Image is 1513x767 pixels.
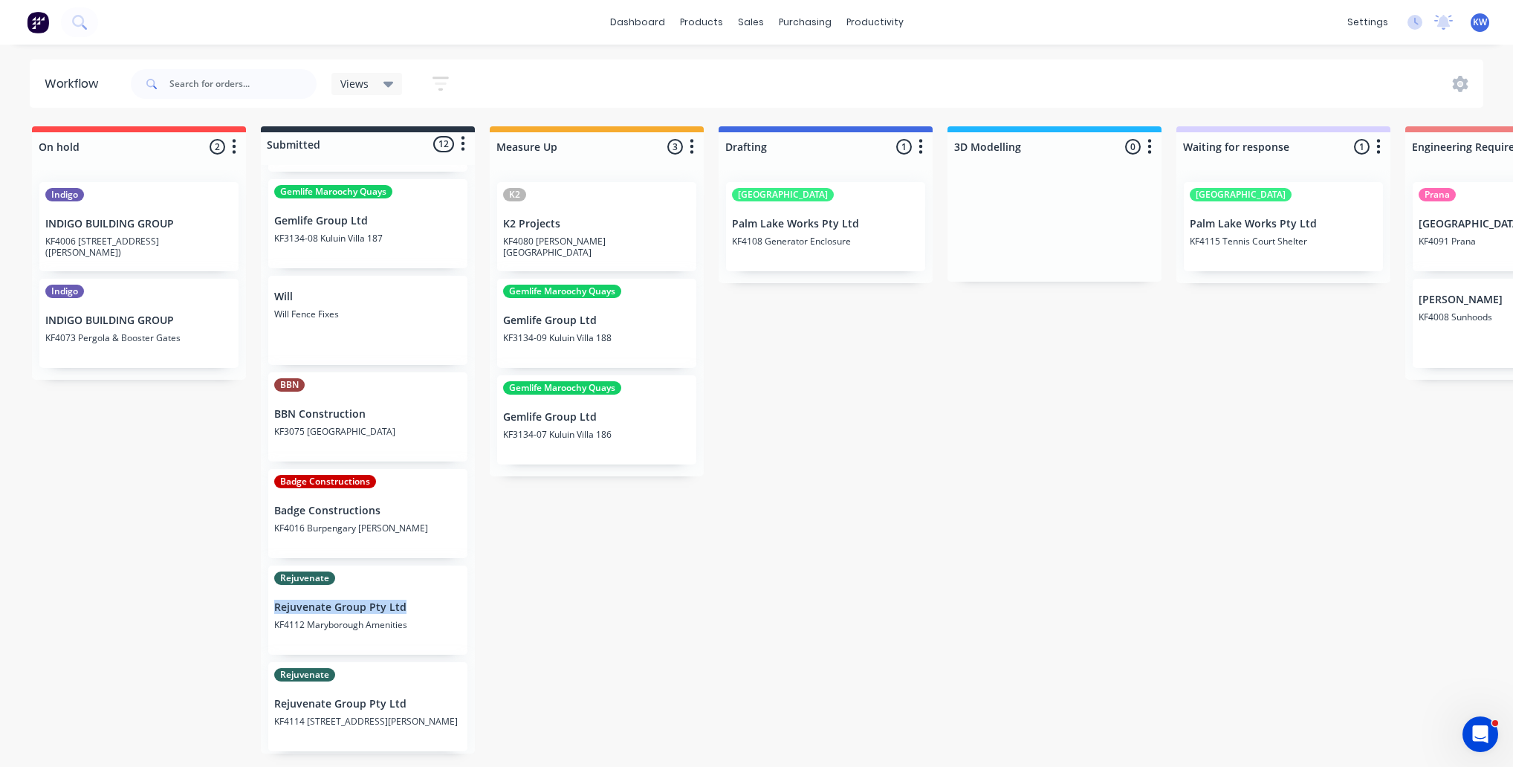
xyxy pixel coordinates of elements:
[726,182,925,271] div: [GEOGRAPHIC_DATA]Palm Lake Works Pty LtdKF4108 Generator Enclosure
[274,505,461,517] p: Badge Constructions
[27,11,49,33] img: Factory
[497,182,696,271] div: K2K2 ProjectsKF4080 [PERSON_NAME][GEOGRAPHIC_DATA]
[274,233,461,244] p: KF3134-08 Kuluin Villa 187
[268,566,467,655] div: RejuvenateRejuvenate Group Pty LtdKF4112 Maryborough Amenities
[45,75,106,93] div: Workflow
[274,522,461,534] p: KF4016 Burpengary [PERSON_NAME]
[45,218,233,230] p: INDIGO BUILDING GROUP
[503,411,690,424] p: Gemlife Group Ltd
[603,11,673,33] a: dashboard
[274,426,461,437] p: KF3075 [GEOGRAPHIC_DATA]
[274,215,461,227] p: Gemlife Group Ltd
[1190,218,1377,230] p: Palm Lake Works Pty Ltd
[1190,188,1292,201] div: [GEOGRAPHIC_DATA]
[839,11,911,33] div: productivity
[274,601,461,614] p: Rejuvenate Group Pty Ltd
[771,11,839,33] div: purchasing
[340,76,369,91] span: Views
[503,218,690,230] p: K2 Projects
[274,408,461,421] p: BBN Construction
[503,429,690,440] p: KF3134-07 Kuluin Villa 186
[732,218,919,230] p: Palm Lake Works Pty Ltd
[274,378,305,392] div: BBN
[39,279,239,368] div: IndigoINDIGO BUILDING GROUPKF4073 Pergola & Booster Gates
[1419,188,1456,201] div: Prana
[45,236,233,258] p: KF4006 [STREET_ADDRESS] ([PERSON_NAME])
[497,375,696,465] div: Gemlife Maroochy QuaysGemlife Group LtdKF3134-07 Kuluin Villa 186
[39,182,239,271] div: IndigoINDIGO BUILDING GROUPKF4006 [STREET_ADDRESS] ([PERSON_NAME])
[45,314,233,327] p: INDIGO BUILDING GROUP
[274,185,392,198] div: Gemlife Maroochy Quays
[169,69,317,99] input: Search for orders...
[274,619,461,630] p: KF4112 Maryborough Amenities
[503,332,690,343] p: KF3134-09 Kuluin Villa 188
[274,698,461,711] p: Rejuvenate Group Pty Ltd
[503,236,690,258] p: KF4080 [PERSON_NAME][GEOGRAPHIC_DATA]
[503,285,621,298] div: Gemlife Maroochy Quays
[732,236,919,247] p: KF4108 Generator Enclosure
[268,662,467,751] div: RejuvenateRejuvenate Group Pty LtdKF4114 [STREET_ADDRESS][PERSON_NAME]
[503,381,621,395] div: Gemlife Maroochy Quays
[45,332,233,343] p: KF4073 Pergola & Booster Gates
[268,179,467,268] div: Gemlife Maroochy QuaysGemlife Group LtdKF3134-08 Kuluin Villa 187
[268,276,467,365] div: WillWill Fence Fixes
[1190,236,1377,247] p: KF4115 Tennis Court Shelter
[45,285,84,298] div: Indigo
[268,469,467,558] div: Badge ConstructionsBadge ConstructionsKF4016 Burpengary [PERSON_NAME]
[503,188,526,201] div: K2
[1184,182,1383,271] div: [GEOGRAPHIC_DATA]Palm Lake Works Pty LtdKF4115 Tennis Court Shelter
[274,308,461,320] p: Will Fence Fixes
[274,668,335,682] div: Rejuvenate
[730,11,771,33] div: sales
[497,279,696,368] div: Gemlife Maroochy QuaysGemlife Group LtdKF3134-09 Kuluin Villa 188
[268,372,467,462] div: BBNBBN ConstructionKF3075 [GEOGRAPHIC_DATA]
[503,314,690,327] p: Gemlife Group Ltd
[274,572,335,585] div: Rejuvenate
[274,291,461,303] p: Will
[1473,16,1487,29] span: KW
[673,11,730,33] div: products
[1462,716,1498,752] iframe: Intercom live chat
[274,716,461,727] p: KF4114 [STREET_ADDRESS][PERSON_NAME]
[45,188,84,201] div: Indigo
[1340,11,1396,33] div: settings
[274,475,376,488] div: Badge Constructions
[732,188,834,201] div: [GEOGRAPHIC_DATA]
